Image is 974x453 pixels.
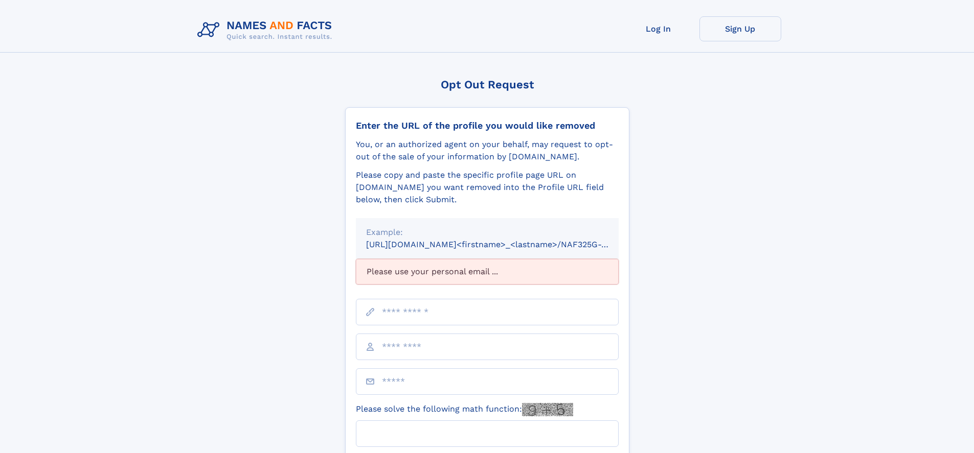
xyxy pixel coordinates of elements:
div: Example: [366,226,608,239]
div: Enter the URL of the profile you would like removed [356,120,619,131]
div: You, or an authorized agent on your behalf, may request to opt-out of the sale of your informatio... [356,138,619,163]
label: Please solve the following math function: [356,403,573,416]
img: Logo Names and Facts [193,16,341,44]
a: Sign Up [699,16,781,41]
div: Opt Out Request [345,78,629,91]
a: Log In [618,16,699,41]
small: [URL][DOMAIN_NAME]<firstname>_<lastname>/NAF325G-xxxxxxxx [366,240,638,249]
div: Please copy and paste the specific profile page URL on [DOMAIN_NAME] you want removed into the Pr... [356,169,619,206]
div: Please use your personal email ... [356,259,619,284]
